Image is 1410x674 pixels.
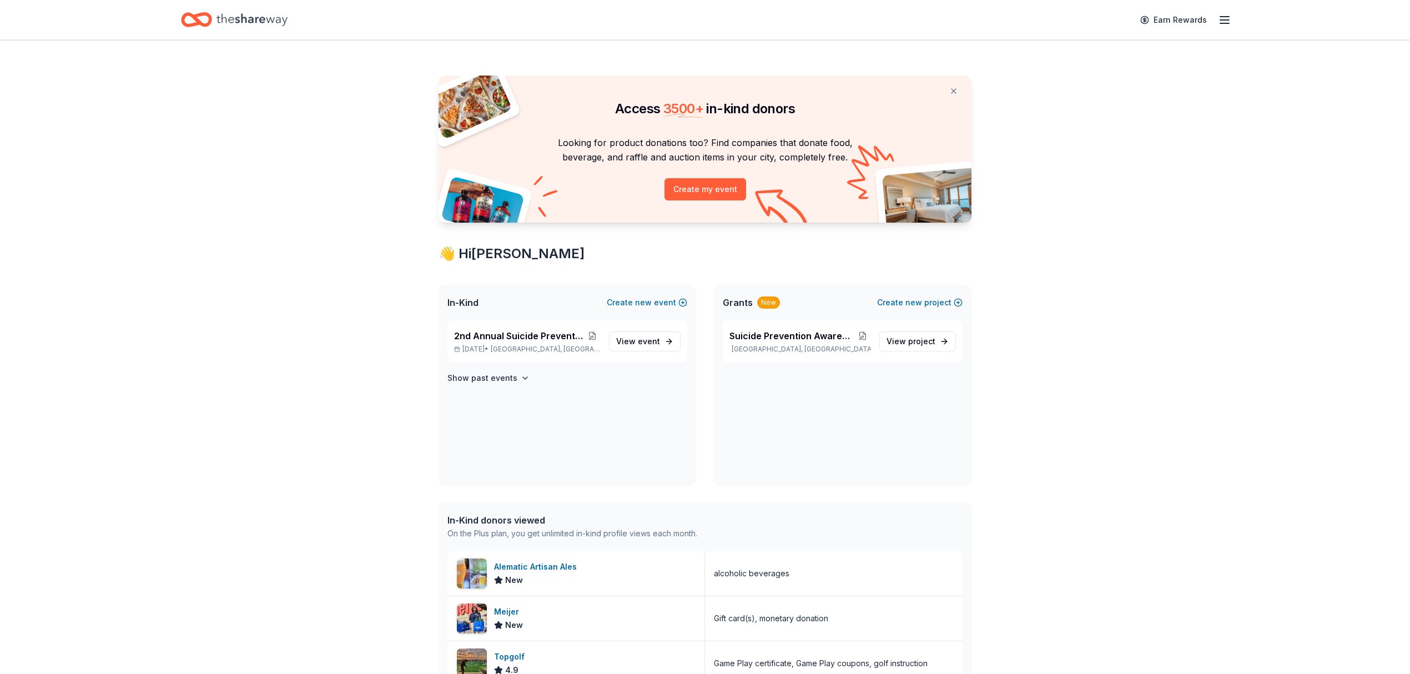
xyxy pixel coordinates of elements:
[729,329,855,343] span: Suicide Prevention Awareness Fundraiser
[664,178,746,200] button: Create my event
[635,296,652,309] span: new
[447,371,530,385] button: Show past events
[454,345,600,354] p: [DATE] •
[887,335,935,348] span: View
[494,605,523,618] div: Meijer
[454,329,585,343] span: 2nd Annual Suicide Prevention Fundraiser
[638,336,660,346] span: event
[616,335,660,348] span: View
[879,331,956,351] a: View project
[1134,10,1213,30] a: Earn Rewards
[609,331,681,351] a: View event
[457,559,487,589] img: Image for Alematic Artisan Ales
[447,371,517,385] h4: Show past events
[615,100,795,117] span: Access in-kind donors
[439,245,971,263] div: 👋 Hi [PERSON_NAME]
[181,7,288,33] a: Home
[757,296,780,309] div: New
[491,345,600,354] span: [GEOGRAPHIC_DATA], [GEOGRAPHIC_DATA]
[447,514,697,527] div: In-Kind donors viewed
[723,296,753,309] span: Grants
[755,189,810,231] img: Curvy arrow
[714,612,828,625] div: Gift card(s), monetary donation
[607,296,687,309] button: Createnewevent
[494,560,581,574] div: Alematic Artisan Ales
[447,296,479,309] span: In-Kind
[905,296,922,309] span: new
[457,603,487,633] img: Image for Meijer
[452,135,958,165] p: Looking for product donations too? Find companies that donate food, beverage, and raffle and auct...
[714,657,928,670] div: Game Play certificate, Game Play coupons, golf instruction
[505,618,523,632] span: New
[877,296,963,309] button: Createnewproject
[729,345,870,354] p: [GEOGRAPHIC_DATA], [GEOGRAPHIC_DATA]
[447,527,697,540] div: On the Plus plan, you get unlimited in-kind profile views each month.
[908,336,935,346] span: project
[505,574,523,587] span: New
[426,69,513,140] img: Pizza
[714,567,789,580] div: alcoholic beverages
[494,650,529,663] div: Topgolf
[663,100,703,117] span: 3500 +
